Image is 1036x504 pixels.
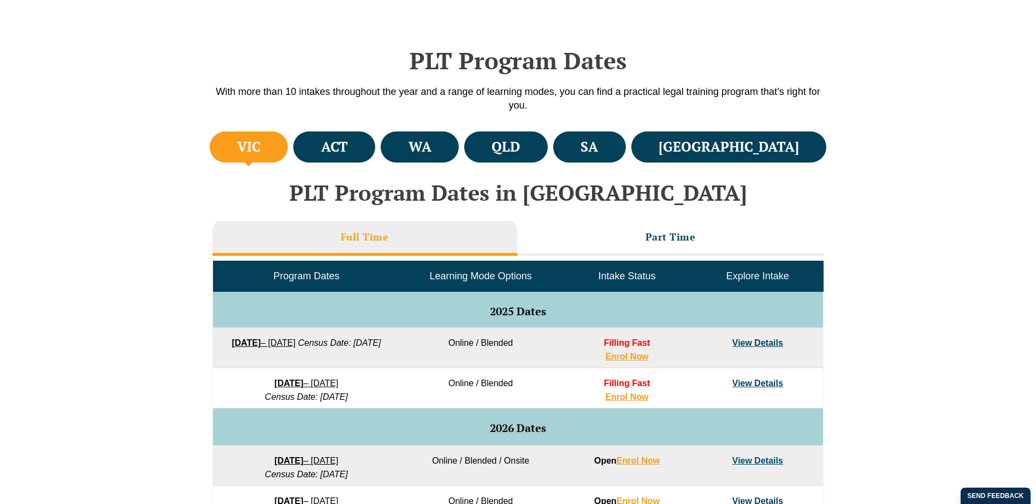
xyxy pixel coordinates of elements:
em: Census Date: [DATE] [298,338,381,347]
a: [DATE]– [DATE] [275,379,339,388]
h2: PLT Program Dates [207,47,830,74]
strong: Open [594,456,660,465]
a: [DATE]– [DATE] [232,338,295,347]
a: Enrol Now [605,392,648,401]
a: View Details [732,338,783,347]
span: 2026 Dates [490,421,546,435]
td: Online / Blended [400,328,561,368]
em: Census Date: [DATE] [265,470,348,479]
td: Online / Blended / Onsite [400,446,561,486]
span: Explore Intake [726,271,789,281]
td: Online / Blended [400,368,561,409]
h3: Full Time [341,231,389,243]
h4: WA [409,138,431,156]
span: Learning Mode Options [430,271,532,281]
p: With more than 10 intakes throughout the year and a range of learning modes, you can find a pract... [207,85,830,112]
h3: Part Time [646,231,696,243]
em: Census Date: [DATE] [265,392,348,401]
h4: VIC [237,138,261,156]
strong: [DATE] [232,338,261,347]
a: [DATE]– [DATE] [275,456,339,465]
h4: ACT [321,138,348,156]
a: View Details [732,456,783,465]
span: Filling Fast [604,379,650,388]
span: Intake Status [598,271,655,281]
h2: PLT Program Dates in [GEOGRAPHIC_DATA] [207,181,830,205]
strong: [DATE] [275,379,304,388]
a: View Details [732,379,783,388]
span: 2025 Dates [490,304,546,319]
h4: QLD [492,138,520,156]
span: Program Dates [273,271,339,281]
span: Filling Fast [604,338,650,347]
h4: SA [581,138,598,156]
strong: [DATE] [275,456,304,465]
a: Enrol Now [617,456,660,465]
h4: [GEOGRAPHIC_DATA] [659,138,799,156]
a: Enrol Now [605,352,648,361]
